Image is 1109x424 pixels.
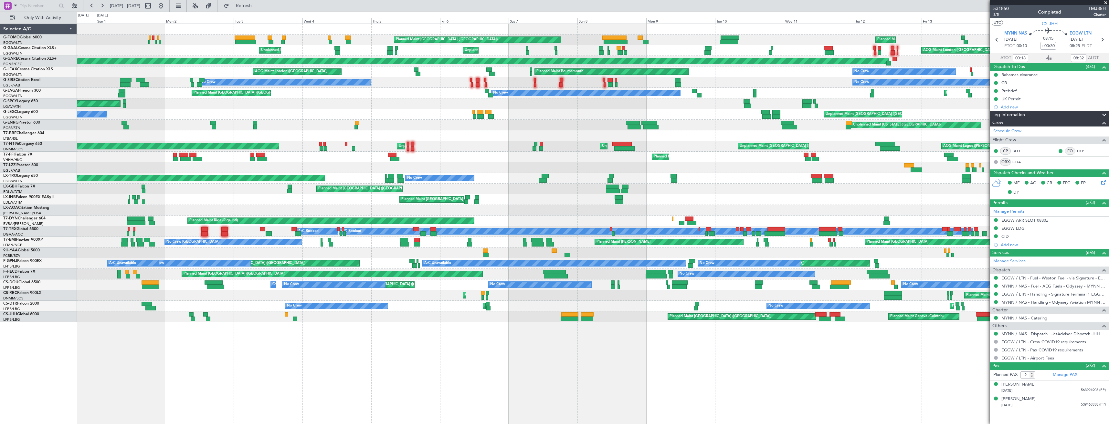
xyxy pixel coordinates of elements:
[1001,403,1012,408] span: [DATE]
[946,88,1048,98] div: Planned Maint [GEOGRAPHIC_DATA] ([GEOGRAPHIC_DATA])
[490,280,505,289] div: No Crew
[1070,36,1083,43] span: [DATE]
[184,269,285,279] div: Planned Maint [GEOGRAPHIC_DATA] ([GEOGRAPHIC_DATA])
[3,302,39,306] a: CS-DTRFalcon 2000
[3,195,54,199] a: LX-INBFalcon 900EX EASy II
[890,312,944,321] div: Planned Maint Geneva (Cointrin)
[3,291,17,295] span: CS-RRC
[826,109,932,119] div: Unplanned Maint [GEOGRAPHIC_DATA] ([GEOGRAPHIC_DATA])
[853,18,922,24] div: Thu 12
[3,99,38,103] a: G-SPCYLegacy 650
[3,280,40,284] a: CS-DOUGlobal 6500
[1004,30,1027,37] span: MYNN NAS
[3,206,18,210] span: LX-AOA
[3,78,40,82] a: G-SIRSCitation Excel
[680,269,694,279] div: No Crew
[1013,180,1019,187] span: MF
[992,111,1025,119] span: Leg Information
[3,248,40,252] a: 9H-YAAGlobal 5000
[3,221,43,226] a: EVRA/[PERSON_NAME]
[1001,217,1048,223] div: EGGW ARR SLOT 0830z
[165,18,234,24] div: Mon 2
[1001,242,1106,247] div: Add new
[3,67,17,71] span: G-LEAX
[3,131,16,135] span: T7-BRE
[20,1,57,11] input: Trip Number
[993,372,1018,378] label: Planned PAX
[493,88,508,98] div: No Crew
[3,200,22,205] a: EDLW/DTM
[110,3,140,9] span: [DATE] - [DATE]
[3,217,18,220] span: T7-DYN
[3,131,44,135] a: T7-BREChallenger 604
[1001,88,1017,94] div: Prebrief
[992,307,1008,314] span: Charter
[1086,63,1095,70] span: (4/4)
[3,179,23,184] a: EGGW/LTN
[3,121,40,125] a: G-ENRGPraetor 600
[1001,339,1086,345] a: EGGW / LTN - Crew COVID19 requirements
[1070,30,1092,37] span: EGGW LTN
[3,185,17,188] span: LX-GBH
[485,301,518,311] div: Planned Maint Sofia
[3,302,17,306] span: CS-DTR
[1000,147,1011,155] div: CP
[3,195,16,199] span: LX-INB
[3,285,20,290] a: LFPB/LBG
[1086,249,1095,256] span: (6/6)
[992,322,1007,330] span: Others
[509,18,577,24] div: Sat 7
[3,35,42,39] a: G-FOMOGlobal 6000
[401,195,503,204] div: Planned Maint [GEOGRAPHIC_DATA] ([GEOGRAPHIC_DATA])
[1004,36,1018,43] span: [DATE]
[993,12,1009,17] span: 3/5
[3,104,21,109] a: LGAV/ATH
[3,163,16,167] span: T7-LZZI
[853,120,941,130] div: Unplanned Maint [US_STATE] ([GEOGRAPHIC_DATA])
[1070,43,1080,49] span: 08:25
[1001,96,1021,102] div: UK Permit
[221,1,259,11] button: Refresh
[993,5,1009,12] span: 531850
[1001,315,1047,321] a: MYNN / NAS - Catering
[3,253,20,258] a: FCBB/BZV
[1012,148,1027,154] a: BLO
[992,63,1025,71] span: Dispatch To-Dos
[992,169,1054,177] span: Dispatch Checks and Weather
[3,78,16,82] span: G-SIRS
[1082,43,1092,49] span: ELDT
[1065,147,1075,155] div: FO
[768,301,783,311] div: No Crew
[784,18,853,24] div: Wed 11
[3,280,18,284] span: CS-DOU
[993,208,1025,215] a: Manage Permits
[1001,396,1036,402] div: [PERSON_NAME]
[1081,180,1086,187] span: FP
[166,237,219,247] div: No Crew [GEOGRAPHIC_DATA]
[1017,43,1027,49] span: 00:10
[96,18,165,24] div: Sun 1
[1071,54,1086,62] input: --:--
[465,290,532,300] div: Planned Maint Lagos ([PERSON_NAME])
[3,238,43,242] a: T7-EMIHawker 900XP
[1000,158,1011,166] div: OBX
[1063,180,1070,187] span: FFC
[302,18,371,24] div: Wed 4
[3,99,17,103] span: G-SPCY
[284,280,299,289] div: No Crew
[1042,20,1058,27] span: CS-JHH
[440,18,509,24] div: Fri 6
[3,317,20,322] a: LFPB/LBG
[654,152,755,162] div: Planned Maint [GEOGRAPHIC_DATA] ([GEOGRAPHIC_DATA])
[407,173,422,183] div: No Crew
[1013,54,1028,62] input: --:--
[1086,199,1095,206] span: (3/3)
[234,18,302,24] div: Tue 3
[1013,189,1019,196] span: DP
[3,110,38,114] a: G-LEGCLegacy 600
[3,110,17,114] span: G-LEGC
[1001,347,1083,353] a: EGGW / LTN - Pax COVID19 requirements
[877,35,979,45] div: Planned Maint [GEOGRAPHIC_DATA] ([GEOGRAPHIC_DATA])
[700,258,714,268] div: No Crew
[670,312,771,321] div: Planned Maint [GEOGRAPHIC_DATA] ([GEOGRAPHIC_DATA])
